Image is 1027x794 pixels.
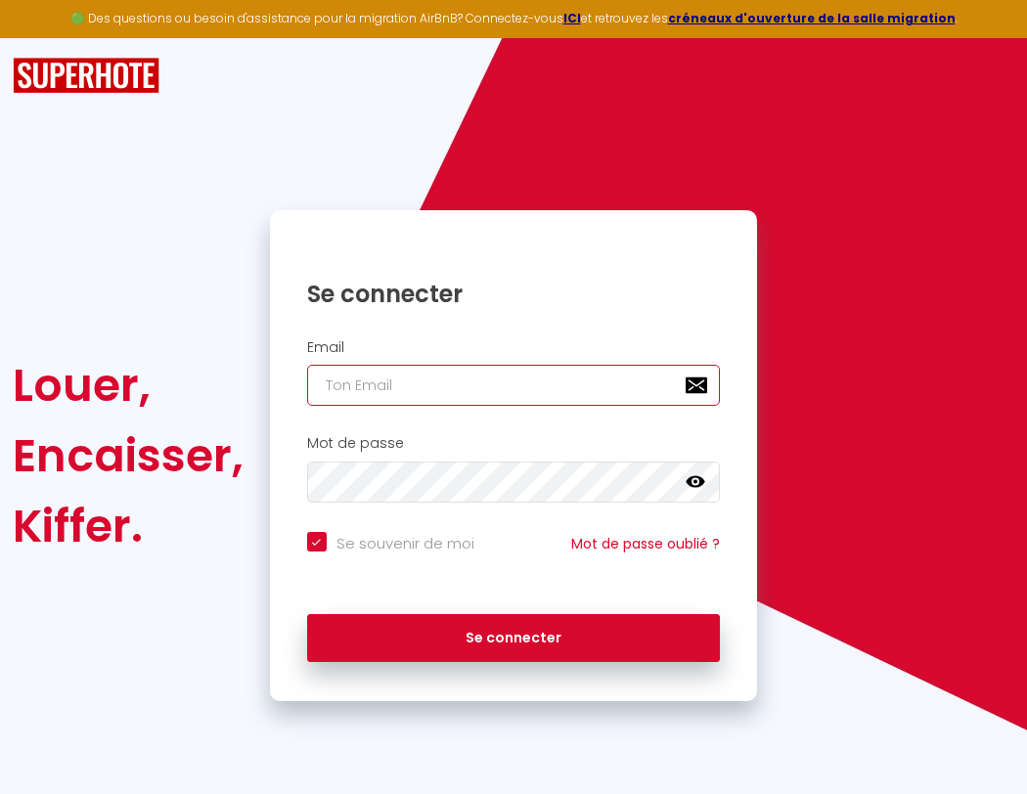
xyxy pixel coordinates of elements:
[307,614,721,663] button: Se connecter
[307,279,721,309] h1: Se connecter
[16,8,74,66] button: Ouvrir le widget de chat LiveChat
[13,350,244,420] div: Louer,
[668,10,956,26] a: créneaux d'ouverture de la salle migration
[307,365,721,406] input: Ton Email
[13,420,244,491] div: Encaisser,
[563,10,581,26] a: ICI
[13,491,244,561] div: Kiffer.
[13,58,159,94] img: SuperHote logo
[571,534,720,553] a: Mot de passe oublié ?
[307,339,721,356] h2: Email
[307,435,721,452] h2: Mot de passe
